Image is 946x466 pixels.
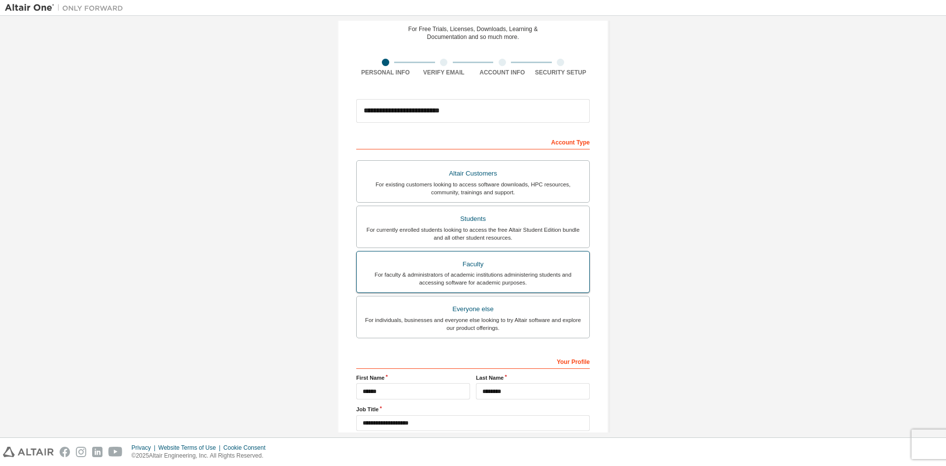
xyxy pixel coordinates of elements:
label: First Name [356,374,470,382]
div: For faculty & administrators of academic institutions administering students and accessing softwa... [363,271,583,287]
label: Last Name [476,374,590,382]
div: Security Setup [532,69,590,76]
div: Cookie Consent [223,444,271,452]
div: For individuals, businesses and everyone else looking to try Altair software and explore our prod... [363,316,583,332]
p: © 2025 Altair Engineering, Inc. All Rights Reserved. [132,452,271,460]
div: Students [363,212,583,226]
div: Faculty [363,257,583,271]
div: For Free Trials, Licenses, Downloads, Learning & Documentation and so much more. [408,25,538,41]
div: Verify Email [415,69,473,76]
div: Everyone else [363,302,583,316]
div: For existing customers looking to access software downloads, HPC resources, community, trainings ... [363,180,583,196]
img: facebook.svg [60,447,70,457]
img: altair_logo.svg [3,447,54,457]
img: youtube.svg [108,447,123,457]
img: instagram.svg [76,447,86,457]
img: Altair One [5,3,128,13]
label: Job Title [356,405,590,413]
img: linkedin.svg [92,447,102,457]
div: For currently enrolled students looking to access the free Altair Student Edition bundle and all ... [363,226,583,242]
div: Account Type [356,134,590,149]
div: Account Info [473,69,532,76]
div: Website Terms of Use [158,444,223,452]
div: Your Profile [356,353,590,369]
div: Altair Customers [363,167,583,180]
div: Personal Info [356,69,415,76]
div: Privacy [132,444,158,452]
